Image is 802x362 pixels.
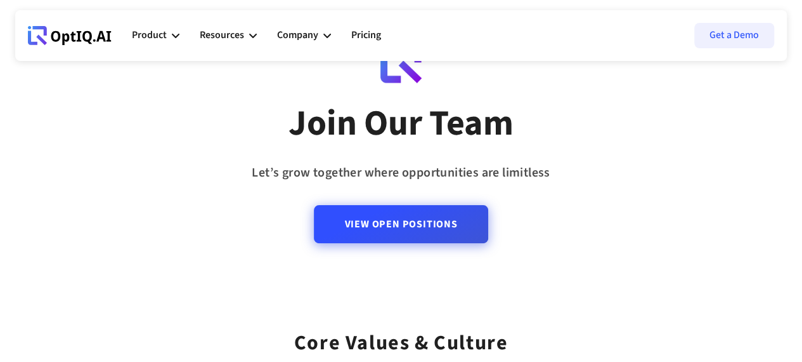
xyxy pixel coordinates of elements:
div: Product [132,27,167,44]
a: Get a Demo [694,23,774,48]
div: Let’s grow together where opportunities are limitless [252,161,550,185]
div: Core values & Culture [294,314,508,359]
div: Webflow Homepage [28,44,29,45]
div: Product [132,17,179,55]
div: Company [277,27,318,44]
div: Resources [200,17,257,55]
a: View Open Positions [314,205,488,243]
div: Company [277,17,331,55]
a: Pricing [351,17,381,55]
a: Webflow Homepage [28,17,112,55]
div: Resources [200,27,244,44]
div: Join Our Team [288,102,514,146]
